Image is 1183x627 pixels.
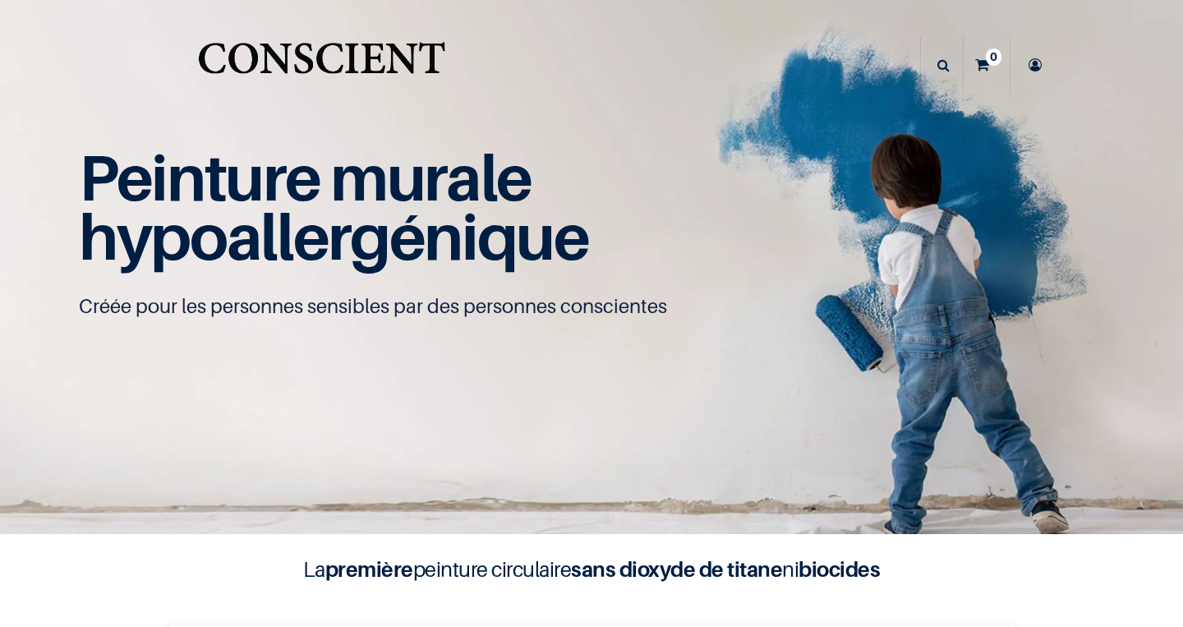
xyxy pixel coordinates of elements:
[79,293,1104,320] p: Créée pour les personnes sensibles par des personnes conscientes
[964,36,1010,94] a: 0
[79,198,589,274] span: hypoallergénique
[79,139,532,215] span: Peinture murale
[195,33,449,98] img: Conscient
[263,554,920,585] h4: La peinture circulaire ni
[799,556,880,582] b: biocides
[195,33,449,98] a: Logo of Conscient
[986,48,1001,65] sup: 0
[325,556,413,582] b: première
[571,556,782,582] b: sans dioxyde de titane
